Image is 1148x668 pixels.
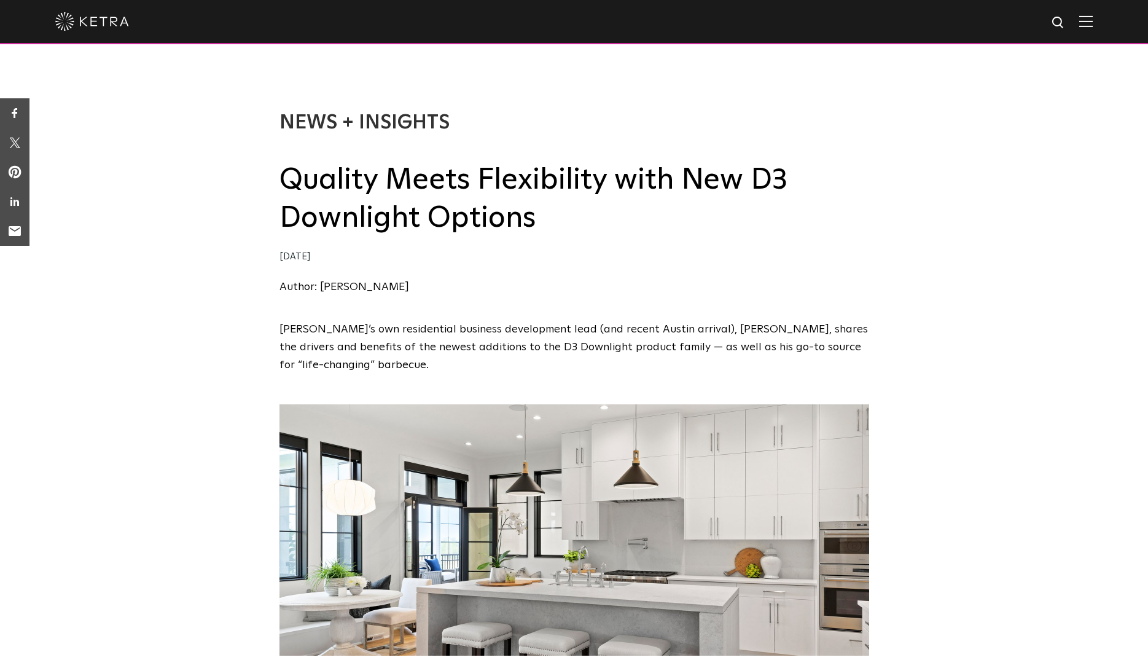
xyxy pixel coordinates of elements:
[1079,15,1093,27] img: Hamburger%20Nav.svg
[279,281,409,293] a: Author: [PERSON_NAME]
[279,248,869,266] div: [DATE]
[1051,15,1066,31] img: search icon
[279,404,869,656] img: BlogPost_0001_9621-Whistling-Valley-Rd__015_Retouched
[55,12,129,31] img: ketra-logo-2019-white
[279,161,869,238] h2: Quality Meets Flexibility with New D3 Downlight Options
[279,324,868,371] span: [PERSON_NAME]’s own residential business development lead (and recent Austin arrival), [PERSON_NA...
[279,113,450,133] a: News + Insights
